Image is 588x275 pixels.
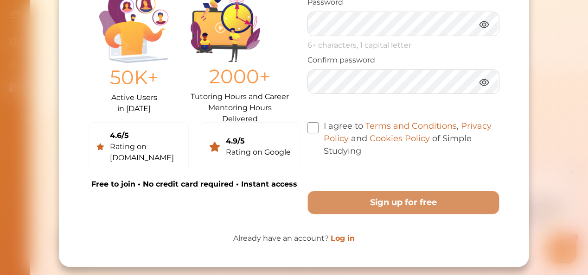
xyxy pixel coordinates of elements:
[109,141,180,163] div: Rating on [DOMAIN_NAME]
[479,76,490,88] img: eye.3286bcf0.webp
[89,122,189,171] a: 4.6/5Rating on [DOMAIN_NAME]
[369,133,429,144] a: Cookies Policy
[307,191,499,214] button: Sign up for free
[225,136,290,147] div: 4.9/5
[365,121,456,131] a: Terms and Conditions
[89,179,300,190] p: Free to join • No credit card required • Instant access
[191,62,289,91] p: 2000+
[307,40,499,51] p: 6+ characters, 1 capital letter
[81,31,204,59] p: Hey there If you have any questions, I'm here to help! Just text back 'Hi' and choose from the fo...
[479,19,490,30] img: eye.3286bcf0.webp
[331,234,355,243] a: Log in
[205,69,213,76] i: 1
[109,130,180,141] div: 4.6/5
[111,31,119,41] span: 👋
[104,15,115,25] div: Nini
[191,91,289,115] p: Tutoring Hours and Career Mentoring Hours Delivered
[99,92,169,114] p: Active Users in [DATE]
[185,50,193,59] span: 🌟
[307,120,499,157] label: I agree to , and of Simple Studying
[81,9,99,27] img: Nini
[307,55,499,66] p: Confirm password
[200,122,300,171] a: 4.9/5Rating on Google
[323,121,491,144] a: Privacy Policy
[89,233,499,244] p: Already have an account?
[99,63,169,92] p: 50K+
[225,147,290,158] div: Rating on Google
